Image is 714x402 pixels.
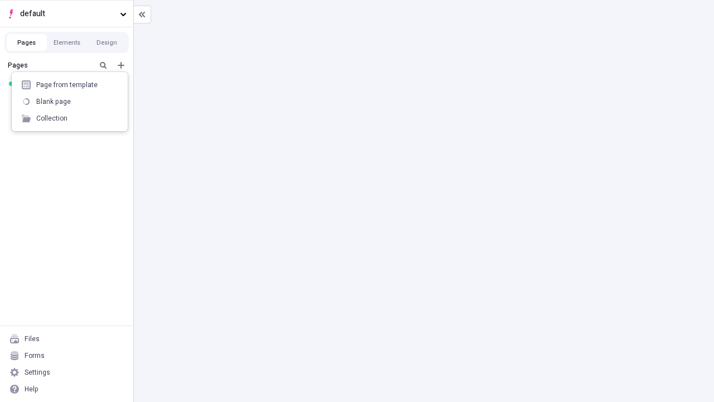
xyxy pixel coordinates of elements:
div: Settings [25,368,50,377]
div: Blank page [36,97,71,106]
button: Design [87,34,127,51]
button: Pages [7,34,47,51]
div: Collection [36,114,67,123]
div: Help [25,385,38,394]
div: Pages [8,61,92,70]
div: Forms [25,351,45,360]
span: default [20,8,115,20]
div: Files [25,334,40,343]
div: Page from template [36,80,98,89]
button: Elements [47,34,87,51]
button: Add new [114,59,128,72]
